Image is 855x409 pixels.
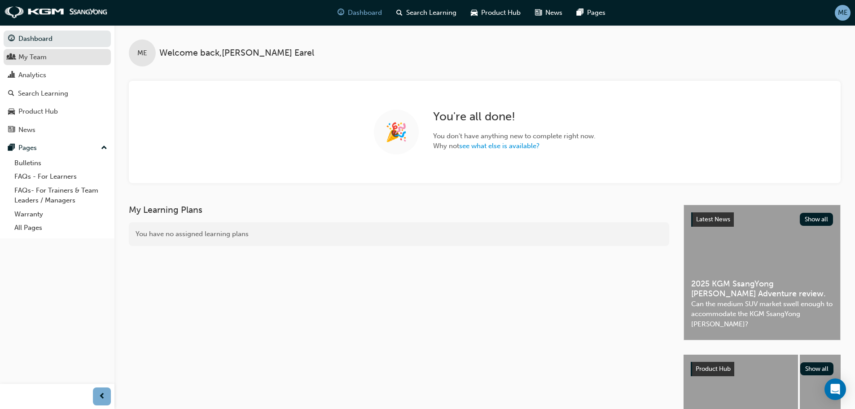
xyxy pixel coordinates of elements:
button: ME [835,5,851,21]
span: people-icon [8,53,15,62]
span: search-icon [8,90,14,98]
span: Product Hub [481,8,521,18]
span: 2025 KGM SsangYong [PERSON_NAME] Adventure review. [691,279,833,299]
div: News [18,125,35,135]
span: Dashboard [348,8,382,18]
span: news-icon [535,7,542,18]
span: ME [137,48,147,58]
a: search-iconSearch Learning [389,4,464,22]
a: My Team [4,49,111,66]
a: Bulletins [11,156,111,170]
a: guage-iconDashboard [330,4,389,22]
a: Dashboard [4,31,111,47]
span: Can the medium SUV market swell enough to accommodate the KGM SsangYong [PERSON_NAME]? [691,299,833,330]
h2: You ' re all done! [433,110,596,124]
a: Search Learning [4,85,111,102]
span: Pages [587,8,605,18]
span: Why not [433,141,596,151]
a: Analytics [4,67,111,84]
span: car-icon [471,7,478,18]
a: Latest NewsShow all [691,212,833,227]
span: 🎉 [385,127,408,137]
div: Open Intercom Messenger [824,378,846,400]
span: search-icon [396,7,403,18]
div: Search Learning [18,88,68,99]
a: Warranty [11,207,111,221]
a: Product HubShow all [691,362,833,376]
a: FAQs - For Learners [11,170,111,184]
a: Latest NewsShow all2025 KGM SsangYong [PERSON_NAME] Adventure review.Can the medium SUV market sw... [684,205,841,340]
span: guage-icon [338,7,344,18]
div: Product Hub [18,106,58,117]
div: Analytics [18,70,46,80]
a: see what else is available? [459,142,539,150]
span: car-icon [8,108,15,116]
span: News [545,8,562,18]
a: car-iconProduct Hub [464,4,528,22]
span: Welcome back , [PERSON_NAME] Earel [159,48,314,58]
span: prev-icon [99,391,105,402]
span: up-icon [101,142,107,154]
button: DashboardMy TeamAnalyticsSearch LearningProduct HubNews [4,29,111,140]
a: News [4,122,111,138]
img: kgm [4,6,108,19]
span: pages-icon [8,144,15,152]
a: news-iconNews [528,4,570,22]
div: You have no assigned learning plans [129,222,669,246]
div: My Team [18,52,47,62]
button: Show all [800,362,834,375]
button: Pages [4,140,111,156]
span: Latest News [696,215,730,223]
a: FAQs- For Trainers & Team Leaders / Managers [11,184,111,207]
span: You don ' t have anything new to complete right now. [433,131,596,141]
span: ME [838,8,848,18]
span: guage-icon [8,35,15,43]
a: Product Hub [4,103,111,120]
span: pages-icon [577,7,583,18]
span: Product Hub [696,365,731,373]
span: Search Learning [406,8,456,18]
div: Pages [18,143,37,153]
a: All Pages [11,221,111,235]
span: news-icon [8,126,15,134]
h3: My Learning Plans [129,205,669,215]
a: pages-iconPages [570,4,613,22]
button: Show all [800,213,833,226]
span: chart-icon [8,71,15,79]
